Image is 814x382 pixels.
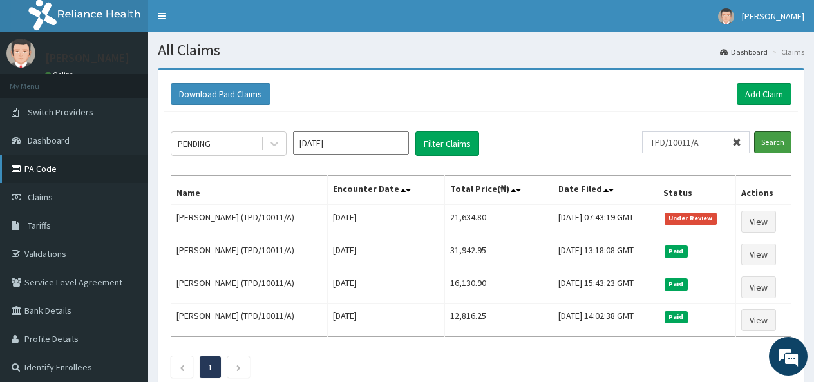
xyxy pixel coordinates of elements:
[211,6,242,37] div: Minimize live chat window
[444,205,553,238] td: 21,634.80
[293,131,409,155] input: Select Month and Year
[45,52,129,64] p: [PERSON_NAME]
[444,176,553,205] th: Total Price(₦)
[6,39,35,68] img: User Image
[171,271,328,304] td: [PERSON_NAME] (TPD/10011/A)
[236,361,241,373] a: Next page
[28,191,53,203] span: Claims
[158,42,804,59] h1: All Claims
[741,211,776,233] a: View
[24,64,52,97] img: d_794563401_company_1708531726252_794563401
[75,111,178,241] span: We're online!
[178,137,211,150] div: PENDING
[327,304,444,337] td: [DATE]
[754,131,791,153] input: Search
[327,238,444,271] td: [DATE]
[327,271,444,304] td: [DATE]
[741,276,776,298] a: View
[415,131,479,156] button: Filter Claims
[28,135,70,146] span: Dashboard
[444,238,553,271] td: 31,942.95
[718,8,734,24] img: User Image
[45,70,76,79] a: Online
[6,249,245,294] textarea: Type your message and hit 'Enter'
[642,131,724,153] input: Search by HMO ID
[665,311,688,323] span: Paid
[665,278,688,290] span: Paid
[327,176,444,205] th: Encounter Date
[742,10,804,22] span: [PERSON_NAME]
[665,213,717,224] span: Under Review
[327,205,444,238] td: [DATE]
[735,176,791,205] th: Actions
[741,309,776,331] a: View
[553,205,658,238] td: [DATE] 07:43:19 GMT
[553,176,658,205] th: Date Filed
[553,238,658,271] td: [DATE] 13:18:08 GMT
[444,271,553,304] td: 16,130.90
[208,361,213,373] a: Page 1 is your current page
[741,244,776,265] a: View
[553,304,658,337] td: [DATE] 14:02:38 GMT
[737,83,791,105] a: Add Claim
[444,304,553,337] td: 12,816.25
[658,176,735,205] th: Status
[720,46,768,57] a: Dashboard
[28,220,51,231] span: Tariffs
[171,83,270,105] button: Download Paid Claims
[67,72,216,89] div: Chat with us now
[553,271,658,304] td: [DATE] 15:43:23 GMT
[179,361,185,373] a: Previous page
[665,245,688,257] span: Paid
[28,106,93,118] span: Switch Providers
[171,205,328,238] td: [PERSON_NAME] (TPD/10011/A)
[171,304,328,337] td: [PERSON_NAME] (TPD/10011/A)
[769,46,804,57] li: Claims
[171,176,328,205] th: Name
[171,238,328,271] td: [PERSON_NAME] (TPD/10011/A)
